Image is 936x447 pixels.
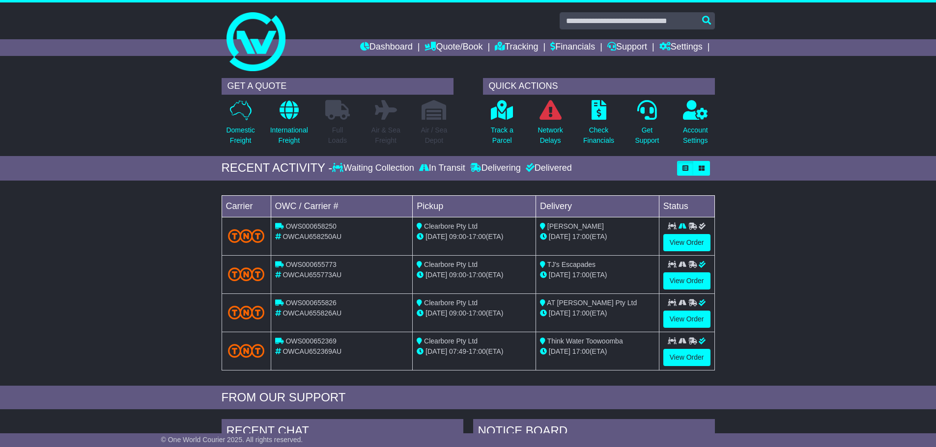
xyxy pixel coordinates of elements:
[421,125,448,146] p: Air / Sea Depot
[222,78,454,95] div: GET A QUOTE
[523,163,572,174] div: Delivered
[663,272,710,289] a: View Order
[417,308,532,318] div: - (ETA)
[683,125,708,146] p: Account Settings
[425,271,447,279] span: [DATE]
[332,163,416,174] div: Waiting Collection
[285,299,337,307] span: OWS000655826
[360,39,413,56] a: Dashboard
[547,299,637,307] span: AT [PERSON_NAME] Pty Ltd
[425,347,447,355] span: [DATE]
[285,337,337,345] span: OWS000652369
[682,100,709,151] a: AccountSettings
[572,233,590,240] span: 17:00
[271,195,413,217] td: OWC / Carrier #
[449,233,466,240] span: 09:00
[325,125,350,146] p: Full Loads
[490,100,514,151] a: Track aParcel
[663,311,710,328] a: View Order
[425,309,447,317] span: [DATE]
[424,261,478,268] span: Clearbore Pty Ltd
[449,309,466,317] span: 09:00
[285,261,337,268] span: OWS000655773
[228,306,265,319] img: TNT_Domestic.png
[473,419,715,446] div: NOTICE BOARD
[537,100,563,151] a: NetworkDelays
[424,299,478,307] span: Clearbore Pty Ltd
[424,337,478,345] span: Clearbore Pty Ltd
[226,125,255,146] p: Domestic Freight
[469,233,486,240] span: 17:00
[425,39,482,56] a: Quote/Book
[483,78,715,95] div: QUICK ACTIONS
[424,222,478,230] span: Clearbore Pty Ltd
[222,391,715,405] div: FROM OUR SUPPORT
[536,195,659,217] td: Delivery
[547,337,623,345] span: Think Water Toowoomba
[540,308,655,318] div: (ETA)
[161,436,303,444] span: © One World Courier 2025. All rights reserved.
[413,195,536,217] td: Pickup
[540,232,655,242] div: (ETA)
[469,271,486,279] span: 17:00
[417,232,532,242] div: - (ETA)
[659,195,714,217] td: Status
[417,346,532,357] div: - (ETA)
[547,261,596,268] span: TJ's Escapades
[635,125,659,146] p: Get Support
[491,125,513,146] p: Track a Parcel
[228,229,265,242] img: TNT_Domestic.png
[495,39,538,56] a: Tracking
[270,125,308,146] p: International Freight
[572,271,590,279] span: 17:00
[222,161,333,175] div: RECENT ACTIVITY -
[371,125,400,146] p: Air & Sea Freight
[572,347,590,355] span: 17:00
[659,39,703,56] a: Settings
[549,233,570,240] span: [DATE]
[283,233,341,240] span: OWCAU658250AU
[283,271,341,279] span: OWCAU655773AU
[540,270,655,280] div: (ETA)
[583,125,614,146] p: Check Financials
[549,309,570,317] span: [DATE]
[607,39,647,56] a: Support
[538,125,563,146] p: Network Delays
[549,347,570,355] span: [DATE]
[634,100,659,151] a: GetSupport
[469,309,486,317] span: 17:00
[547,222,604,230] span: [PERSON_NAME]
[417,163,468,174] div: In Transit
[228,267,265,281] img: TNT_Domestic.png
[468,163,523,174] div: Delivering
[228,344,265,357] img: TNT_Domestic.png
[449,347,466,355] span: 07:49
[222,195,271,217] td: Carrier
[540,346,655,357] div: (ETA)
[583,100,615,151] a: CheckFinancials
[550,39,595,56] a: Financials
[226,100,255,151] a: DomesticFreight
[425,233,447,240] span: [DATE]
[663,234,710,251] a: View Order
[222,419,463,446] div: RECENT CHAT
[285,222,337,230] span: OWS000658250
[417,270,532,280] div: - (ETA)
[283,347,341,355] span: OWCAU652369AU
[283,309,341,317] span: OWCAU655826AU
[572,309,590,317] span: 17:00
[469,347,486,355] span: 17:00
[449,271,466,279] span: 09:00
[663,349,710,366] a: View Order
[549,271,570,279] span: [DATE]
[270,100,309,151] a: InternationalFreight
